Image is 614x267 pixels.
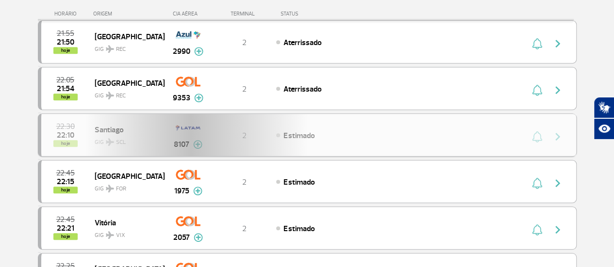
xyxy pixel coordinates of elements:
button: Abrir tradutor de língua de sinais. [594,97,614,118]
span: Estimado [283,177,315,187]
span: 2025-08-25 22:15:00 [57,178,74,185]
span: GIG [95,226,157,240]
span: GIG [95,179,157,193]
span: hoje [53,187,78,193]
span: Aterrissado [283,84,321,94]
div: ORIGEM [93,11,164,17]
span: VIX [116,231,125,240]
span: 2 [242,177,247,187]
span: 1975 [174,185,189,197]
span: 2025-08-25 21:50:00 [57,39,74,46]
img: mais-info-painel-voo.svg [194,233,203,242]
span: REC [116,92,126,100]
span: 9353 [173,92,190,104]
div: STATUS [276,11,355,17]
span: [GEOGRAPHIC_DATA] [95,170,157,182]
div: CIA AÉREA [164,11,213,17]
span: 2 [242,38,247,47]
img: destiny_airplane.svg [106,92,114,99]
button: Abrir recursos assistivos. [594,118,614,140]
span: Aterrissado [283,38,321,47]
img: sino-painel-voo.svg [532,38,542,49]
span: 2025-08-25 22:45:00 [56,170,75,176]
img: destiny_airplane.svg [106,45,114,53]
span: Estimado [283,224,315,234]
img: destiny_airplane.svg [106,231,114,239]
div: Plugin de acessibilidade da Hand Talk. [594,97,614,140]
img: seta-direita-painel-voo.svg [552,38,564,49]
img: mais-info-painel-voo.svg [193,187,202,195]
span: 2025-08-25 22:21:00 [57,225,74,232]
span: REC [116,45,126,54]
span: hoje [53,94,78,100]
img: mais-info-painel-voo.svg [194,94,203,102]
span: [GEOGRAPHIC_DATA] [95,77,157,89]
span: Vitória [95,216,157,229]
img: seta-direita-painel-voo.svg [552,177,564,189]
img: seta-direita-painel-voo.svg [552,224,564,236]
span: FOR [116,185,126,193]
span: 2990 [173,46,190,57]
span: [GEOGRAPHIC_DATA] [95,30,157,43]
span: 2025-08-25 21:54:44 [57,85,74,92]
div: TERMINAL [213,11,276,17]
span: 2057 [173,232,190,243]
span: GIG [95,40,157,54]
img: sino-painel-voo.svg [532,84,542,96]
img: mais-info-painel-voo.svg [194,47,203,56]
span: GIG [95,86,157,100]
span: 2025-08-25 22:05:00 [56,77,74,83]
img: destiny_airplane.svg [106,185,114,192]
img: sino-painel-voo.svg [532,224,542,236]
span: hoje [53,233,78,240]
span: hoje [53,47,78,54]
span: 2025-08-25 21:55:00 [57,30,74,37]
div: HORÁRIO [41,11,94,17]
span: 2 [242,224,247,234]
img: seta-direita-painel-voo.svg [552,84,564,96]
span: 2025-08-25 22:45:00 [56,216,75,223]
span: 2 [242,84,247,94]
img: sino-painel-voo.svg [532,177,542,189]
